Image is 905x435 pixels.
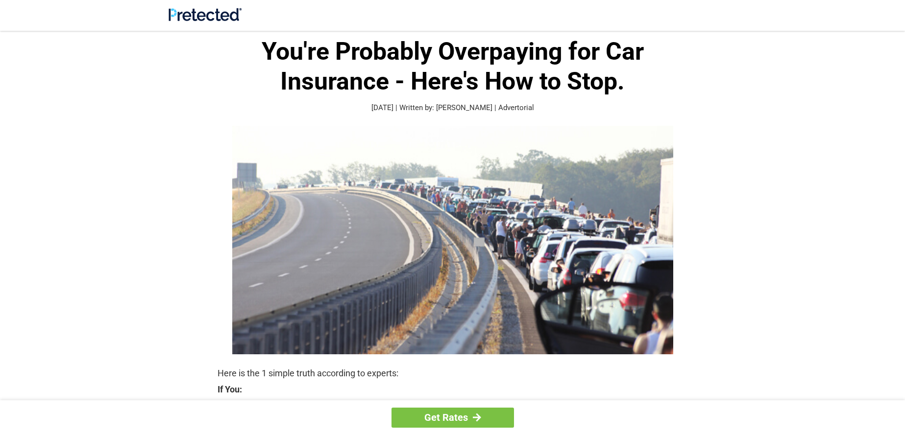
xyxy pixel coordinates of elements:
a: Site Logo [169,14,242,23]
p: [DATE] | Written by: [PERSON_NAME] | Advertorial [218,102,688,114]
a: Get Rates [391,408,514,428]
strong: If You: [218,385,688,394]
img: Site Logo [169,8,242,21]
p: Here is the 1 simple truth according to experts: [218,366,688,380]
h1: You're Probably Overpaying for Car Insurance - Here's How to Stop. [218,37,688,96]
strong: Are Currently Insured [226,399,688,412]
